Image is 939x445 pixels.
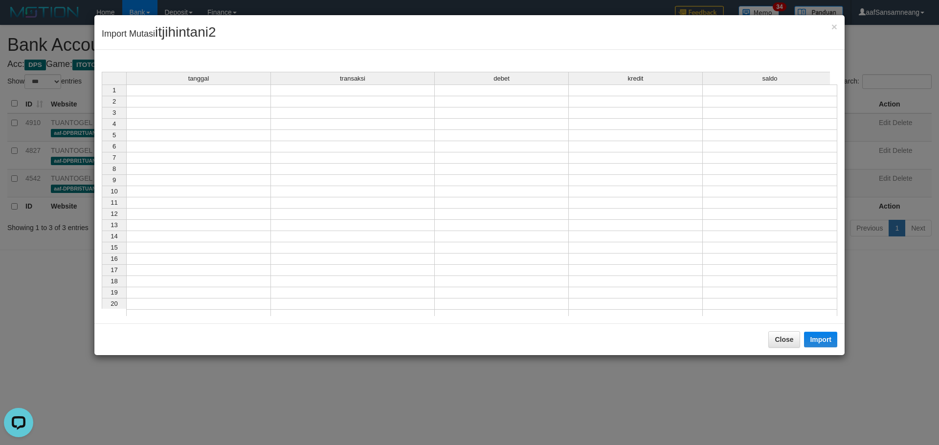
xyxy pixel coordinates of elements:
[102,72,126,85] th: Select whole grid
[831,21,837,32] span: ×
[831,21,837,32] button: Close
[155,24,216,40] span: itjihintani2
[493,75,510,82] span: debet
[111,210,117,217] span: 12
[111,199,117,206] span: 11
[111,289,117,296] span: 19
[112,165,116,172] span: 8
[111,255,117,262] span: 16
[111,221,117,229] span: 13
[188,75,209,82] span: tanggal
[111,233,117,240] span: 14
[768,331,800,348] button: Close
[111,277,117,285] span: 18
[628,75,644,82] span: kredit
[112,131,116,139] span: 5
[112,86,116,94] span: 1
[112,98,116,105] span: 2
[4,4,33,33] button: Open LiveChat chat widget
[112,120,116,127] span: 4
[340,75,365,82] span: transaksi
[804,332,837,347] button: Import
[762,75,777,82] span: saldo
[111,300,117,307] span: 20
[111,244,117,251] span: 15
[112,109,116,116] span: 3
[112,154,116,161] span: 7
[112,143,116,150] span: 6
[111,188,117,195] span: 10
[102,29,216,39] span: Import Mutasi
[111,266,117,274] span: 17
[112,176,116,184] span: 9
